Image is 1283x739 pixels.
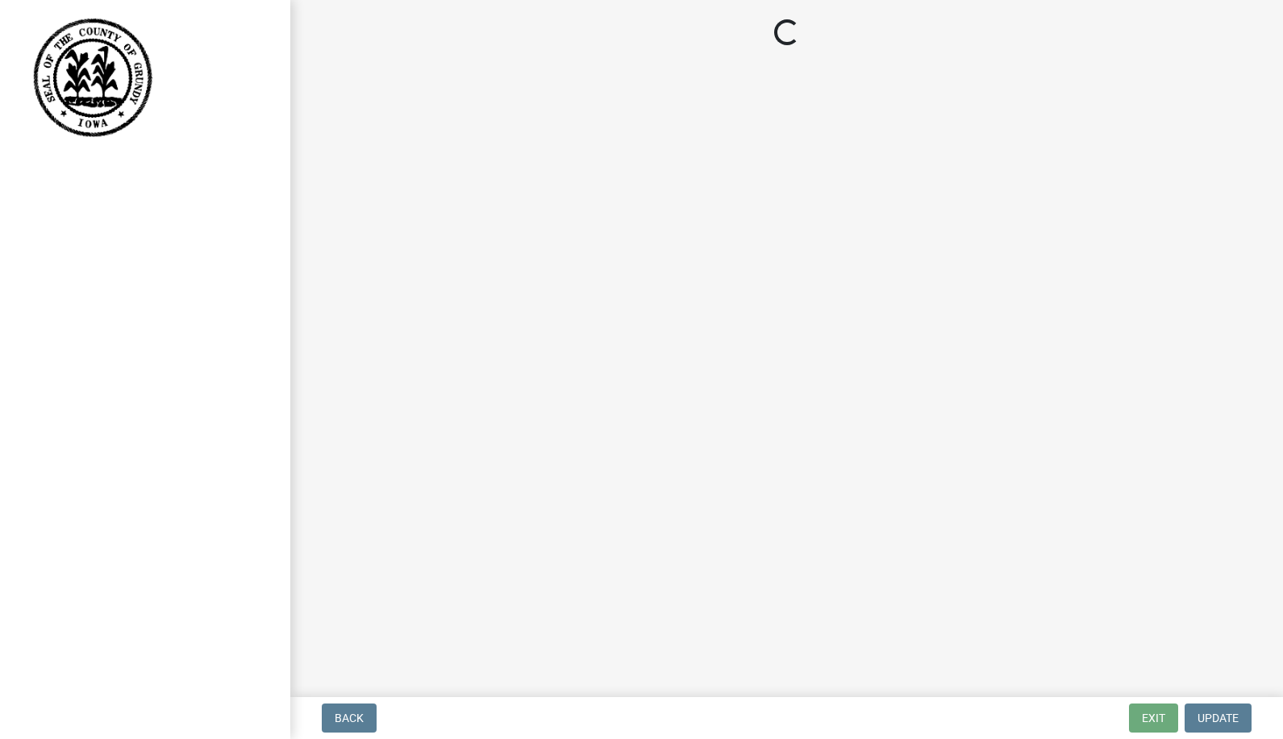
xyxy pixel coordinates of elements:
[1185,704,1252,733] button: Update
[1129,704,1178,733] button: Exit
[335,712,364,724] span: Back
[322,704,377,733] button: Back
[1198,712,1239,724] span: Update
[32,17,153,138] img: Grundy County, Iowa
